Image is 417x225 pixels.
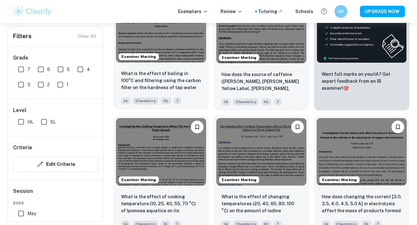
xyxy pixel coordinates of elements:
span: HL [261,98,271,105]
h6: Criteria [13,144,32,151]
h6: Filters [13,32,32,41]
p: What is the effect of changing temperatures (20, 40, 60, 80, 100 °C) on the amount of iodine rema... [221,193,301,215]
span: IA [221,98,231,105]
img: Chemistry IA example thumbnail: What is the effect of changing temperatu [216,118,306,186]
span: Examiner Marking [320,177,359,183]
p: How does changing the current [3.0, 3.5, 4.0, 4.5, 5.0 A] in electrolysis affect the mass of prod... [322,193,402,215]
h6: Grade [13,54,98,62]
button: Edit Criteria [13,157,98,172]
h6: Session [13,187,98,200]
h6: Level [13,107,98,114]
span: 7 [174,97,181,104]
h6: HH [337,8,344,15]
p: What is the effect of boiling in 100°C and filtering using the carbon filter on the hardness of t... [121,70,201,92]
img: Chemistry IA example thumbnail: How does changing the current [3.0, 3.5, [317,118,407,186]
img: Chemistry IA example thumbnail: What is the effect of cooking temperatur [116,118,206,186]
button: HH [334,5,347,18]
span: 🎯 [343,86,349,91]
button: Bookmark [392,121,404,133]
p: Want full marks on your IA ? Get expert feedback from an IB examiner! [322,71,402,92]
button: Help and Feedback [319,6,329,17]
p: How does the source of caffeine (Lipton Earl Grey, Lipton Yellow Label, Remsey Earl Grey, Milton ... [221,71,301,93]
span: HL [161,97,171,104]
button: Bookmark [191,121,204,133]
span: 7 [274,98,282,105]
span: 1 [67,81,68,88]
span: Examiner Marking [219,177,259,183]
span: May [27,210,36,217]
span: 3 [27,81,30,88]
img: Clastify logo [12,5,53,18]
span: HL [27,118,33,125]
p: Review [221,8,242,15]
a: Schools [296,8,313,15]
p: Exemplars [178,8,208,15]
span: Examiner Marking [219,55,259,60]
span: Chemistry [233,98,259,105]
span: 7 [27,66,30,73]
span: Examiner Marking [119,54,159,60]
span: 5 [67,66,70,73]
span: SL [50,118,56,125]
span: Chemistry [133,97,158,104]
button: UPGRADE NOW [360,6,405,17]
p: What is the effect of cooking temperature (10, 25, 40, 55, 70 °C) of Ipomoea aquatica on its conc... [121,193,201,215]
span: 6 [47,66,50,73]
span: IA [121,97,130,104]
span: 2 [47,81,50,88]
span: 4 [87,66,90,73]
span: Examiner Marking [119,177,159,183]
a: Tutoring [258,8,283,15]
span: 2026 [13,200,98,206]
button: Bookmark [291,121,304,133]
